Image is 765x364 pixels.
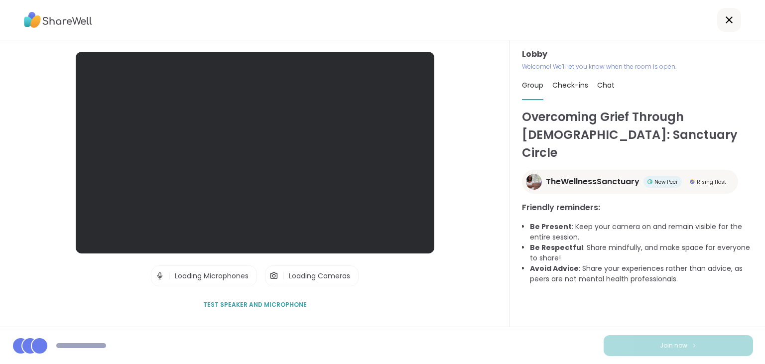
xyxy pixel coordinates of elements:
[203,300,307,309] span: Test speaker and microphone
[690,179,695,184] img: Rising Host
[530,263,579,273] b: Avoid Advice
[175,271,249,281] span: Loading Microphones
[530,222,753,243] li: : Keep your camera on and remain visible for the entire session.
[199,294,311,315] button: Test speaker and microphone
[530,222,572,232] b: Be Present
[522,108,753,162] h1: Overcoming Grief Through [DEMOGRAPHIC_DATA]: Sanctuary Circle
[282,266,285,286] span: |
[24,8,92,31] img: ShareWell Logo
[546,176,639,188] span: TheWellnessSanctuary
[168,266,171,286] span: |
[552,80,588,90] span: Check-ins
[647,179,652,184] img: New Peer
[522,170,738,194] a: TheWellnessSanctuaryTheWellnessSanctuaryNew PeerNew PeerRising HostRising Host
[526,174,542,190] img: TheWellnessSanctuary
[155,266,164,286] img: Microphone
[522,80,543,90] span: Group
[522,202,753,214] h3: Friendly reminders:
[289,271,350,281] span: Loading Cameras
[691,343,697,348] img: ShareWell Logomark
[697,178,726,186] span: Rising Host
[522,48,753,60] h3: Lobby
[660,341,687,350] span: Join now
[604,335,753,356] button: Join now
[269,266,278,286] img: Camera
[597,80,615,90] span: Chat
[530,243,583,252] b: Be Respectful
[522,62,753,71] p: Welcome! We’ll let you know when the room is open.
[530,243,753,263] li: : Share mindfully, and make space for everyone to share!
[654,178,678,186] span: New Peer
[530,263,753,284] li: : Share your experiences rather than advice, as peers are not mental health professionals.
